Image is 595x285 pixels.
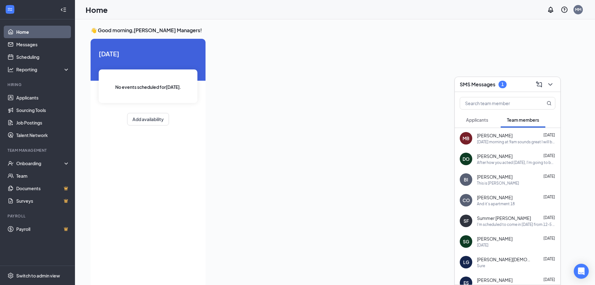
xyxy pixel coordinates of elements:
[543,257,555,261] span: [DATE]
[543,133,555,137] span: [DATE]
[7,6,13,13] svg: WorkstreamLogo
[16,182,70,195] a: DocumentsCrown
[127,113,169,125] button: Add availability
[543,236,555,241] span: [DATE]
[477,153,513,159] span: [PERSON_NAME]
[545,79,555,89] button: ChevronDown
[547,81,554,88] svg: ChevronDown
[477,181,519,186] div: This is [PERSON_NAME]
[543,153,555,158] span: [DATE]
[463,259,469,265] div: LG
[7,160,14,166] svg: UserCheck
[466,117,488,123] span: Applicants
[86,4,108,15] h1: Home
[463,135,469,141] div: MB
[507,117,539,123] span: Team members
[463,156,469,162] div: DO
[460,97,534,109] input: Search team member
[575,7,581,12] div: MM
[7,66,14,73] svg: Analysis
[543,195,555,199] span: [DATE]
[477,263,485,268] div: Sure
[535,81,543,88] svg: ComposeMessage
[477,174,513,180] span: [PERSON_NAME]
[16,66,70,73] div: Reporting
[543,174,555,179] span: [DATE]
[534,79,544,89] button: ComposeMessage
[16,272,60,279] div: Switch to admin view
[477,222,555,227] div: I'm scheduled to come in [DATE] from 12-5 but I can schedule for when I get back
[477,201,515,206] div: And it's apartment 18
[464,218,469,224] div: SF
[477,194,513,201] span: [PERSON_NAME]
[477,160,555,165] div: After how you acted [DATE], I'm going to be letting you go.
[16,51,70,63] a: Scheduling
[463,197,470,203] div: CO
[115,84,181,90] span: No events scheduled for [DATE] .
[460,81,495,88] h3: SMS Messages
[16,170,70,182] a: Team
[463,238,469,245] div: SG
[7,213,68,219] div: Payroll
[7,148,68,153] div: Team Management
[16,116,70,129] a: Job Postings
[464,176,468,183] div: BI
[16,91,70,104] a: Applicants
[16,129,70,141] a: Talent Network
[60,7,67,13] svg: Collapse
[477,132,513,139] span: [PERSON_NAME]
[16,104,70,116] a: Sourcing Tools
[16,195,70,207] a: SurveysCrown
[91,27,560,34] h3: 👋 Good morning, [PERSON_NAME] Managers !
[477,215,531,221] span: Summer [PERSON_NAME]
[574,264,589,279] div: Open Intercom Messenger
[7,272,14,279] svg: Settings
[477,242,488,248] div: [DATE]
[99,49,197,59] span: [DATE]
[16,38,70,51] a: Messages
[16,223,70,235] a: PayrollCrown
[543,277,555,282] span: [DATE]
[501,82,504,87] div: 1
[477,236,513,242] span: [PERSON_NAME]
[543,215,555,220] span: [DATE]
[7,82,68,87] div: Hiring
[16,160,64,166] div: Onboarding
[547,6,554,13] svg: Notifications
[477,139,555,145] div: [DATE] morning at 9am sounds great I will be there
[547,101,552,106] svg: MagnifyingGlass
[477,256,533,262] span: [PERSON_NAME][DEMOGRAPHIC_DATA]
[477,277,513,283] span: [PERSON_NAME]
[16,26,70,38] a: Home
[561,6,568,13] svg: QuestionInfo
